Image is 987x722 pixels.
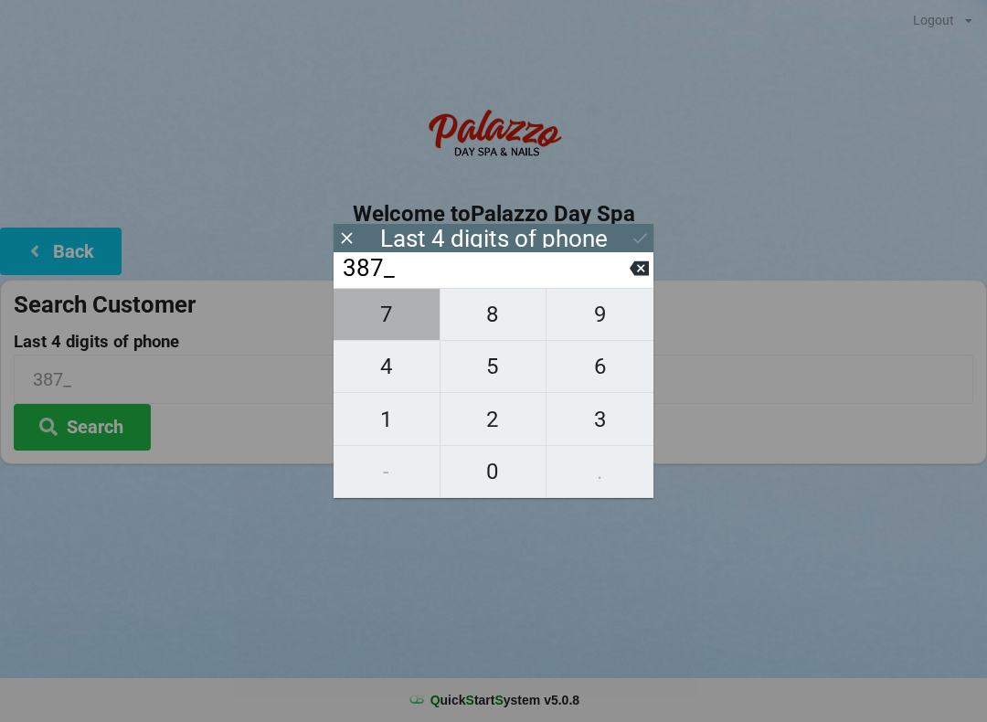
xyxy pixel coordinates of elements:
[547,341,653,393] button: 6
[547,347,653,386] span: 6
[440,341,547,393] button: 5
[334,347,440,386] span: 4
[440,400,547,439] span: 2
[440,393,547,445] button: 2
[334,393,440,445] button: 1
[440,347,547,386] span: 5
[380,229,608,248] div: Last 4 digits of phone
[440,288,547,341] button: 8
[440,295,547,334] span: 8
[547,288,653,341] button: 9
[440,452,547,491] span: 0
[547,400,653,439] span: 3
[334,400,440,439] span: 1
[334,341,440,393] button: 4
[440,446,547,498] button: 0
[334,288,440,341] button: 7
[547,295,653,334] span: 9
[547,393,653,445] button: 3
[334,295,440,334] span: 7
